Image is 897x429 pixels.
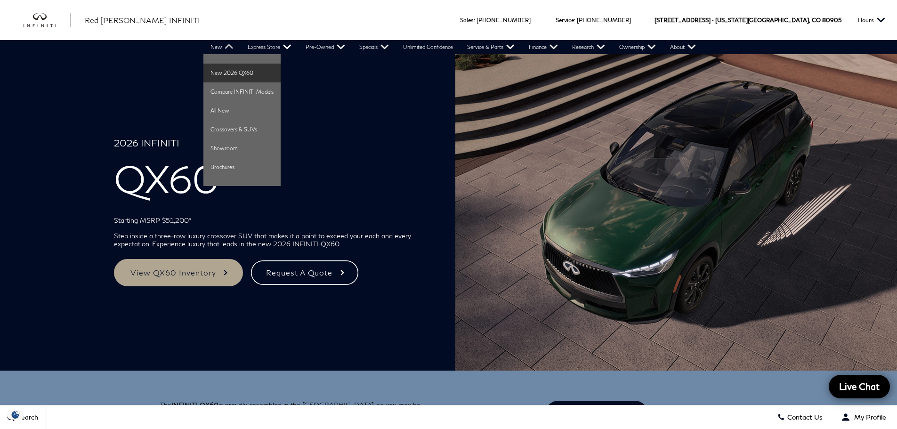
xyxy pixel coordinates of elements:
img: 2026 INFINITI QX60 [455,54,897,371]
a: Showroom [203,139,281,158]
a: About [663,40,703,54]
a: Express Store [241,40,299,54]
img: Opt-Out Icon [5,410,26,420]
a: Finance [522,40,565,54]
span: My Profile [850,413,886,421]
h1: QX60 [114,137,419,209]
span: : [574,16,575,24]
a: Live Chat [829,375,890,398]
span: Sales [460,16,474,24]
p: The is proudly assembled in the [GEOGRAPHIC_DATA], so you may be eligible for a tax deduction of ... [160,401,442,417]
a: [STREET_ADDRESS] • [US_STATE][GEOGRAPHIC_DATA], CO 80905 [655,16,841,24]
span: Search [15,413,38,421]
a: New 2026 QX60 [203,64,281,82]
strong: INFINITI QX60 [171,401,218,409]
a: New [203,40,241,54]
a: Research [565,40,612,54]
span: 2026 INFINITI [114,137,419,156]
a: [PHONE_NUMBER] [477,16,531,24]
section: Click to Open Cookie Consent Modal [5,410,26,420]
p: Starting MSRP $51,200* [114,216,419,224]
p: Step inside a three-row luxury crossover SUV that makes it a point to exceed your each and every ... [114,232,419,248]
a: All New [203,101,281,120]
a: Unlimited Confidence [396,40,460,54]
a: infiniti [24,13,71,28]
a: Compare INFINITI Models [203,82,281,101]
a: Specials [352,40,396,54]
nav: Main Navigation [203,40,703,54]
span: Service [556,16,574,24]
span: : [474,16,475,24]
a: Service & Parts [460,40,522,54]
img: INFINITI [24,13,71,28]
a: Request A Quote [250,259,359,286]
span: Live Chat [834,380,884,392]
a: View QX60 Inventory [114,259,243,286]
span: Red [PERSON_NAME] INFINITI [85,16,200,24]
a: Brochures [203,158,281,177]
span: Contact Us [785,413,823,421]
a: [PHONE_NUMBER] [577,16,631,24]
a: Pre-Owned [299,40,352,54]
a: Ownership [612,40,663,54]
button: Open user profile menu [830,405,897,429]
a: View Inventory [545,401,648,428]
a: Red [PERSON_NAME] INFINITI [85,15,200,26]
